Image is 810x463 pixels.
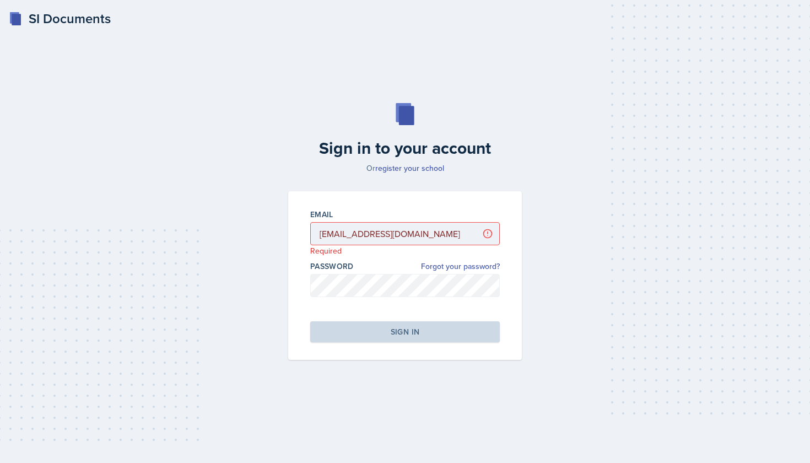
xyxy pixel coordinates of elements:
[310,245,500,256] p: Required
[282,138,528,158] h2: Sign in to your account
[310,209,333,220] label: Email
[9,9,111,29] a: SI Documents
[310,261,354,272] label: Password
[391,326,419,337] div: Sign in
[310,222,500,245] input: Email
[421,261,500,272] a: Forgot your password?
[282,163,528,174] p: Or
[310,321,500,342] button: Sign in
[375,163,444,174] a: register your school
